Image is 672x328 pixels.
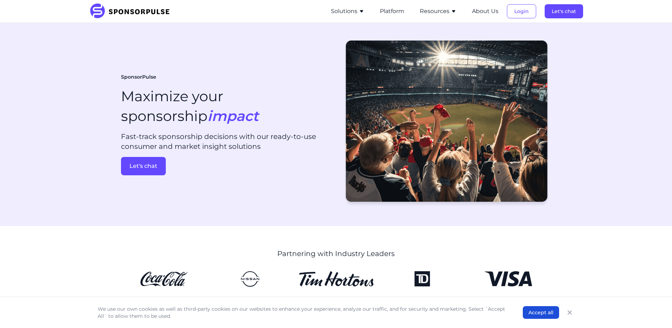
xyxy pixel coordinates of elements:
[507,8,536,14] a: Login
[121,157,331,175] a: Let's chat
[121,86,259,126] h1: Maximize your sponsorship
[175,249,497,259] p: Partnering with Industry Leaders
[472,8,498,14] a: About Us
[380,7,404,16] button: Platform
[121,74,156,81] span: SponsorPulse
[121,157,166,175] button: Let's chat
[545,4,583,18] button: Let's chat
[207,107,259,124] i: impact
[380,8,404,14] a: Platform
[331,7,364,16] button: Solutions
[385,271,460,287] img: TD
[213,271,287,287] img: Nissan
[507,4,536,18] button: Login
[565,308,575,317] button: Close
[472,7,498,16] button: About Us
[127,271,201,287] img: CocaCola
[545,8,583,14] a: Let's chat
[471,271,546,287] img: Visa
[121,132,331,151] p: Fast-track sponsorship decisions with our ready-to-use consumer and market insight solutions
[523,306,559,319] button: Accept all
[98,305,509,320] p: We use our own cookies as well as third-party cookies on our websites to enhance your experience,...
[299,271,374,287] img: Tim Hortons
[89,4,175,19] img: SponsorPulse
[420,7,456,16] button: Resources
